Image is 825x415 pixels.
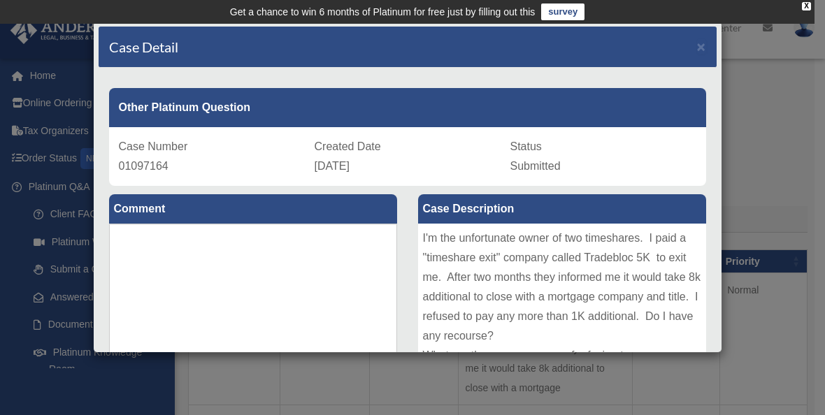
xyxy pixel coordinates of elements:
div: Other Platinum Question [109,88,706,127]
span: × [697,38,706,54]
div: close [802,2,811,10]
span: Status [510,140,542,152]
span: Created Date [315,140,381,152]
a: survey [541,3,584,20]
span: Submitted [510,160,561,172]
span: 01097164 [119,160,168,172]
div: Get a chance to win 6 months of Platinum for free just by filling out this [230,3,536,20]
label: Case Description [418,194,706,224]
label: Comment [109,194,397,224]
h4: Case Detail [109,37,178,57]
button: Close [697,39,706,54]
span: [DATE] [315,160,350,172]
span: Case Number [119,140,188,152]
